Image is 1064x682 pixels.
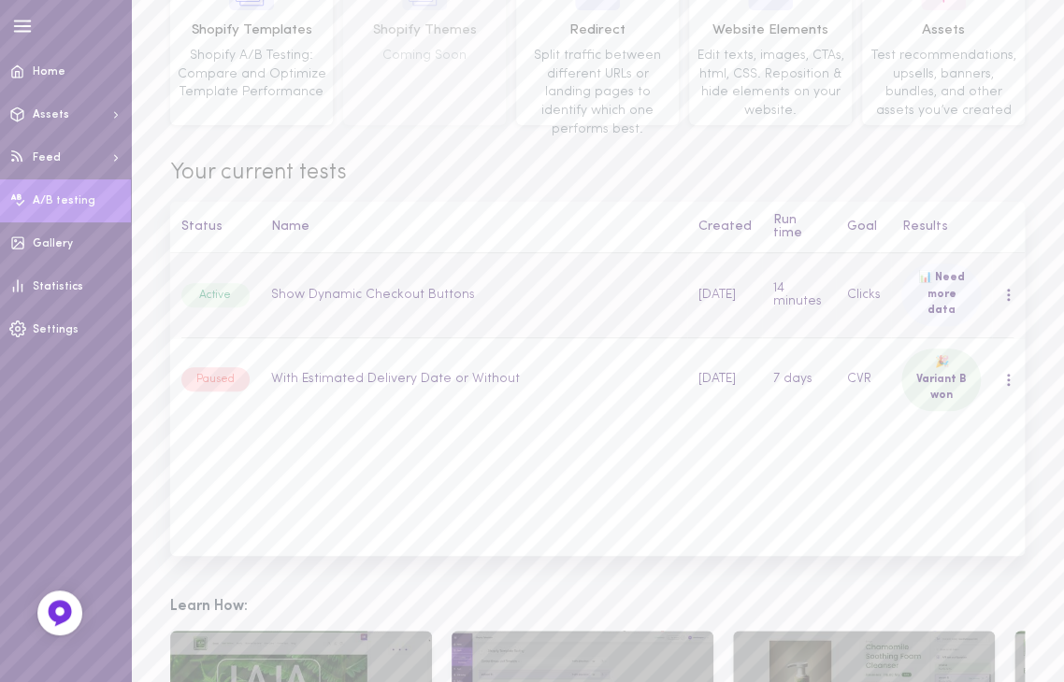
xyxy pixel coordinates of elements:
[177,21,326,41] span: Shopify Templates
[762,337,835,421] td: 7 days
[523,21,672,41] span: Redirect
[870,49,1015,118] span: Test recommendations, upsells, banners, bundles, and other assets you’ve created
[170,158,1025,190] span: Your current tests
[901,263,981,326] div: 📊 Need more data
[382,49,467,63] span: Coming Soon
[181,367,250,391] div: Paused
[170,202,260,253] th: Status
[260,337,687,421] td: With Estimated Delivery Date or Without
[33,152,61,163] span: Feed
[762,202,835,253] th: Run time
[46,599,74,627] img: Feedback Button
[836,337,891,421] td: CVR
[181,283,250,307] div: Active
[687,337,762,421] td: [DATE]
[836,202,891,253] th: Goal
[33,66,65,78] span: Home
[260,253,687,337] td: Show Dynamic Checkout Buttons
[350,21,499,41] span: Shopify Themes
[762,253,835,337] td: 14 minutes
[687,202,762,253] th: Created
[33,109,69,121] span: Assets
[696,21,845,41] span: Website Elements
[33,281,83,292] span: Statistics
[891,202,992,253] th: Results
[33,195,95,206] span: A/B testing
[260,202,687,253] th: Name
[697,49,843,118] span: Edit texts, images, CTAs, html, CSS. Reposition & hide elements on your website.
[178,49,326,99] span: Shopify A/B Testing: Compare and Optimize Template Performance
[836,253,891,337] td: Clicks
[33,238,73,249] span: Gallery
[869,21,1018,41] span: Assets
[170,595,1025,618] h3: Learn How:
[901,348,981,411] div: 🎉 Variant B won
[33,324,79,335] span: Settings
[534,49,661,135] span: Split traffic between different URLs or landing pages to identify which one performs best.
[687,253,762,337] td: [DATE]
